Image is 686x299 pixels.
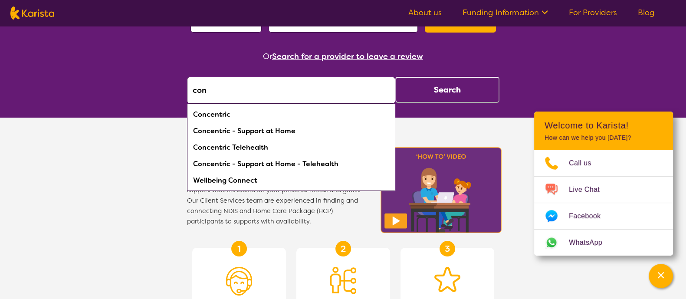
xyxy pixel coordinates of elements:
[434,267,460,292] img: Star icon
[534,150,673,256] ul: Choose channel
[191,123,391,139] div: Concentric - Support at Home
[263,50,272,63] span: Or
[191,106,391,123] div: Concentric
[440,241,455,256] div: 3
[545,134,663,141] p: How can we help you [DATE]?
[649,264,673,288] button: Channel Menu
[395,77,499,103] button: Search
[569,7,617,18] a: For Providers
[378,145,505,236] img: Karista video
[191,172,391,189] div: Wellbeing Connect
[569,210,611,223] span: Facebook
[534,230,673,256] a: Web link opens in a new tab.
[463,7,548,18] a: Funding Information
[335,241,351,256] div: 2
[272,50,423,63] button: Search for a provider to leave a review
[187,164,369,227] span: Karista provides a , independent service connecting you with disability and home care services, t...
[534,112,673,256] div: Channel Menu
[191,156,391,172] div: Concentric - Support at Home - Telehealth
[226,267,252,296] img: Person with headset icon
[569,157,602,170] span: Call us
[10,7,54,20] img: Karista logo
[638,7,655,18] a: Blog
[545,120,663,131] h2: Welcome to Karista!
[191,139,391,156] div: Concentric Telehealth
[408,7,442,18] a: About us
[569,236,613,249] span: WhatsApp
[187,77,395,104] input: Type provider name here
[569,183,610,196] span: Live Chat
[330,267,356,294] img: Person being matched to services icon
[231,241,247,256] div: 1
